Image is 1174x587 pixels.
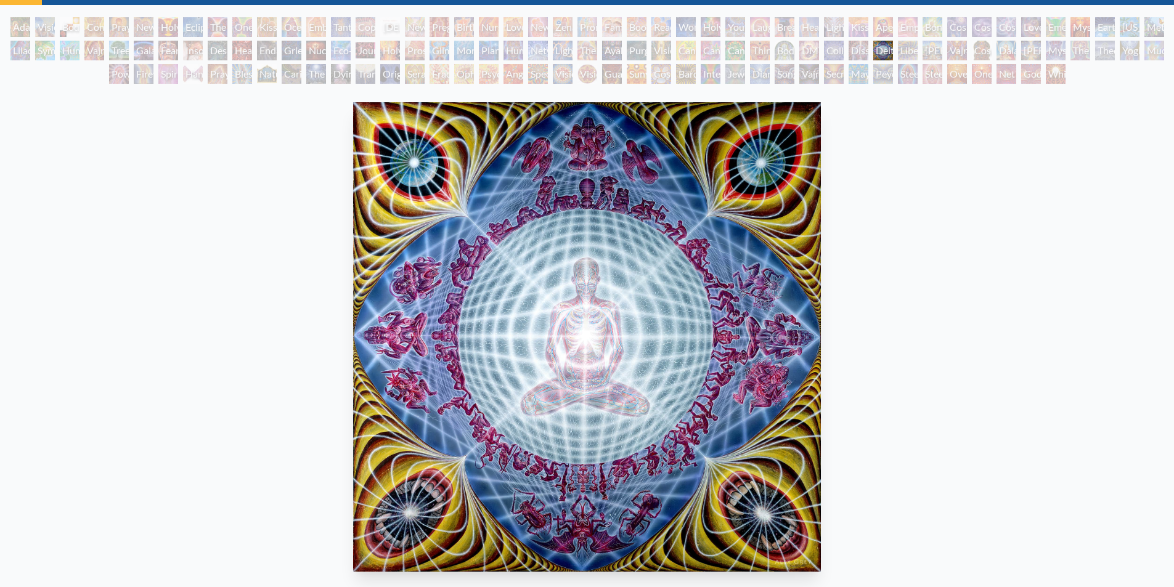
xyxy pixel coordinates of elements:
[651,64,671,84] div: Cosmic Elf
[972,64,992,84] div: One
[577,17,597,37] div: Promise
[503,41,523,60] div: Human Geometry
[701,17,720,37] div: Holy Family
[1095,41,1115,60] div: Theologue
[627,64,646,84] div: Sunyata
[430,41,449,60] div: Glimpsing the Empyrean
[725,64,745,84] div: Jewel Being
[430,64,449,84] div: Fractal Eyes
[824,64,844,84] div: Secret Writing Being
[775,41,794,60] div: Body/Mind as a Vibratory Field of Energy
[849,17,868,37] div: Kiss of the [MEDICAL_DATA]
[232,41,252,60] div: Headache
[1046,17,1066,37] div: Emerald Grail
[873,41,893,60] div: Deities & Demons Drinking from the Milky Pool
[627,41,646,60] div: Purging
[1046,41,1066,60] div: Mystic Eye
[947,17,967,37] div: Cosmic Creativity
[454,64,474,84] div: Ophanic Eyelash
[134,64,153,84] div: Firewalking
[972,17,992,37] div: Cosmic Artist
[799,17,819,37] div: Healing
[799,41,819,60] div: DMT - The Spirit Molecule
[676,17,696,37] div: Wonder
[257,17,277,37] div: Kissing
[1021,41,1041,60] div: [PERSON_NAME]
[1046,64,1066,84] div: White Light
[923,64,942,84] div: Steeplehead 2
[602,17,622,37] div: Family
[331,64,351,84] div: Dying
[947,41,967,60] div: Vajra Guru
[331,17,351,37] div: Tantra
[356,17,375,37] div: Copulating
[1144,41,1164,60] div: Mudra
[528,64,548,84] div: Spectral Lotus
[353,102,821,572] img: Dieties-and-Demons-1987-Alex-Grey-watermarked.jpg
[1120,17,1139,37] div: [US_STATE] Song
[1021,17,1041,37] div: Love is a Cosmic Force
[701,64,720,84] div: Interbeing
[873,17,893,37] div: Aperture
[282,64,301,84] div: Caring
[306,41,326,60] div: Nuclear Crucifixion
[454,41,474,60] div: Monochord
[356,41,375,60] div: Journey of the Wounded Healer
[454,17,474,37] div: Birth
[1021,64,1041,84] div: Godself
[997,64,1016,84] div: Net of Being
[134,17,153,37] div: New Man New Woman
[898,17,918,37] div: Empowerment
[553,17,573,37] div: Zena Lotus
[109,41,129,60] div: Tree & Person
[380,17,400,37] div: [DEMOGRAPHIC_DATA] Embryo
[158,64,178,84] div: Spirit Animates the Flesh
[109,64,129,84] div: Power to the Peaceful
[923,17,942,37] div: Bond
[84,41,104,60] div: Vajra Horse
[479,41,499,60] div: Planetary Prayers
[109,17,129,37] div: Praying
[1120,41,1139,60] div: Yogi & the Möbius Sphere
[725,41,745,60] div: Cannabacchus
[824,17,844,37] div: Lightweaver
[282,17,301,37] div: Ocean of Love Bliss
[849,41,868,60] div: Dissectional Art for Tool's Lateralus CD
[232,64,252,84] div: Blessing Hand
[183,17,203,37] div: Eclipse
[750,64,770,84] div: Diamond Being
[553,64,573,84] div: Vision Crystal
[430,17,449,37] div: Pregnancy
[208,64,227,84] div: Praying Hands
[947,64,967,84] div: Oversoul
[356,64,375,84] div: Transfiguration
[183,64,203,84] div: Hands that See
[750,17,770,37] div: Laughing Man
[725,17,745,37] div: Young & Old
[405,41,425,60] div: Prostration
[208,41,227,60] div: Despair
[775,64,794,84] div: Song of Vajra Being
[799,64,819,84] div: Vajra Being
[10,17,30,37] div: Adam & Eve
[306,17,326,37] div: Embracing
[1070,41,1090,60] div: The Seer
[701,41,720,60] div: Cannabis Sutra
[923,41,942,60] div: [PERSON_NAME]
[84,17,104,37] div: Contemplation
[134,41,153,60] div: Gaia
[1070,17,1090,37] div: Mysteriosa 2
[60,17,79,37] div: Body, Mind, Spirit
[503,17,523,37] div: Love Circuit
[577,41,597,60] div: The Shulgins and their Alchemical Angels
[183,41,203,60] div: Insomnia
[331,41,351,60] div: Eco-Atlas
[306,64,326,84] div: The Soul Finds It's Way
[577,64,597,84] div: Vision Crystal Tondo
[208,17,227,37] div: The Kiss
[232,17,252,37] div: One Taste
[553,41,573,60] div: Lightworker
[898,64,918,84] div: Steeplehead 1
[380,64,400,84] div: Original Face
[158,17,178,37] div: Holy Grail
